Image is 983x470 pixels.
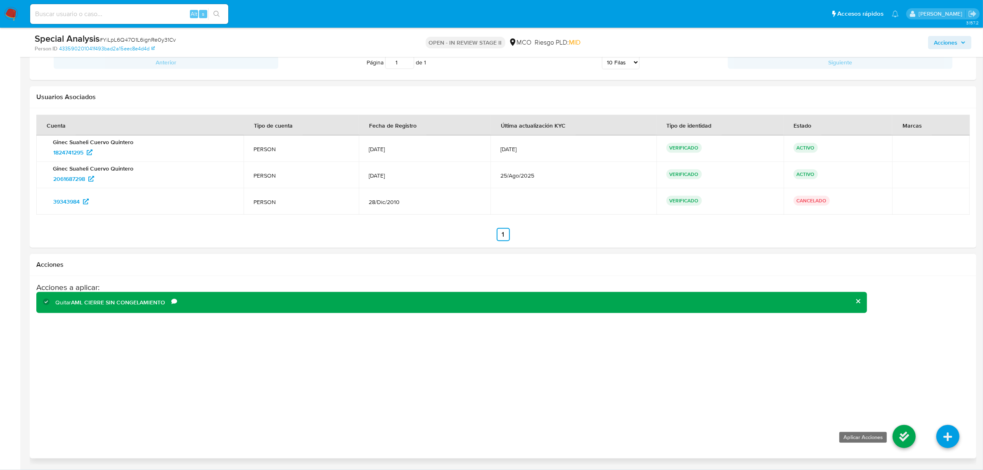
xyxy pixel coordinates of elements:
[30,9,228,19] input: Buscar usuario o caso...
[934,36,957,49] span: Acciones
[99,36,176,44] span: # YiLpL6Q47O1L6ignRe0y31Cv
[968,9,977,18] a: Salir
[36,93,970,101] h2: Usuarios Asociados
[71,298,165,306] b: AML CIERRE SIN CONGELAMIENTO
[35,45,57,52] b: Person ID
[837,9,884,18] span: Accesos rápidos
[35,32,99,45] b: Special Analysis
[855,299,861,304] button: cerrar
[36,282,867,292] h3: Acciones a aplicar :
[426,37,505,48] p: OPEN - IN REVIEW STAGE II
[966,19,979,26] span: 3.157.2
[36,261,970,269] h2: Acciones
[59,45,155,52] a: 433590201041f493bad2a15eec8e4d4d
[191,10,197,18] span: Alt
[202,10,204,18] span: s
[919,10,965,18] p: camila.baquero@mercadolibre.com.co
[892,10,899,17] a: Notificaciones
[509,38,532,47] div: MCO
[208,8,225,20] button: search-icon
[535,38,581,47] span: Riesgo PLD:
[928,36,971,49] button: Acciones
[55,299,171,306] div: Quitar
[569,38,581,47] span: MID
